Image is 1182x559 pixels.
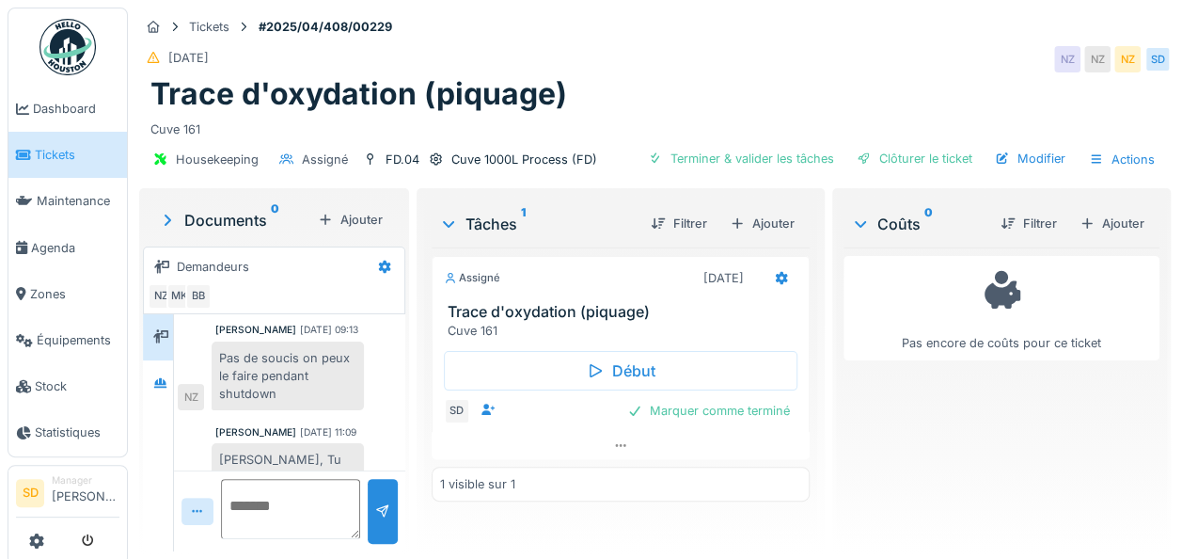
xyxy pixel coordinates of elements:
div: Ajouter [722,211,802,236]
div: Assigné [302,151,348,168]
div: [DATE] 09:13 [300,323,358,337]
span: Zones [30,285,119,303]
div: SD [444,398,470,424]
div: Tâches [439,213,636,235]
span: Statistiques [35,423,119,441]
div: Pas de soucis on peux le faire pendant shutdown [212,342,364,411]
div: [DATE] [703,269,744,287]
div: Filtrer [993,211,1064,236]
sup: 0 [924,213,933,235]
div: Cuve 161 [448,322,801,340]
span: Stock [35,377,119,395]
div: [DATE] [168,49,209,67]
span: Agenda [31,239,119,257]
div: Actions [1080,146,1163,173]
div: [PERSON_NAME] [215,425,296,439]
span: Dashboard [33,100,119,118]
a: Dashboard [8,86,127,132]
a: Agenda [8,225,127,271]
div: Marquer comme terminé [620,398,797,423]
div: Début [444,351,797,391]
div: Housekeeping [176,151,259,168]
sup: 0 [271,209,279,232]
div: Ajouter [1072,211,1152,236]
div: Documents [158,209,310,232]
div: Modifier [987,146,1073,171]
div: NZ [1084,46,1111,72]
a: SD Manager[PERSON_NAME] [16,473,119,519]
div: NZ [148,283,174,310]
div: NZ [1114,46,1141,72]
a: Maintenance [8,178,127,224]
li: [PERSON_NAME] [52,473,119,514]
div: Ajouter [310,207,390,232]
div: Terminer & valider les tâches [640,146,842,171]
div: SD [1144,46,1171,72]
span: Tickets [35,146,119,164]
div: Coûts [851,213,985,235]
a: Statistiques [8,409,127,455]
div: MK [166,283,193,310]
div: NZ [178,384,204,410]
h1: Trace d'oxydation (piquage) [150,76,567,112]
div: [PERSON_NAME], Tu peux faire une photo et la communiquer dans HS et BBA [212,443,364,531]
img: Badge_color-CXgf-gQk.svg [39,19,96,75]
div: Demandeurs [177,258,249,276]
div: Clôturer le ticket [849,146,980,171]
span: Équipements [37,331,119,349]
span: Maintenance [37,192,119,210]
div: 1 visible sur 1 [440,475,515,493]
div: Cuve 1000L Process (FD) [451,151,597,168]
div: Cuve 161 [150,113,1159,138]
a: Stock [8,363,127,409]
h3: Trace d'oxydation (piquage) [448,303,801,321]
a: Tickets [8,132,127,178]
div: Filtrer [643,211,715,236]
a: Équipements [8,317,127,363]
div: Tickets [189,18,229,36]
div: [DATE] 11:09 [300,425,356,439]
div: FD.04 [386,151,419,168]
div: Manager [52,473,119,487]
strong: #2025/04/408/00229 [251,18,400,36]
div: Assigné [444,270,500,286]
div: Pas encore de coûts pour ce ticket [856,264,1147,352]
sup: 1 [521,213,526,235]
li: SD [16,479,44,507]
div: BB [185,283,212,310]
div: [PERSON_NAME] [215,323,296,337]
a: Zones [8,271,127,317]
div: NZ [1054,46,1080,72]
